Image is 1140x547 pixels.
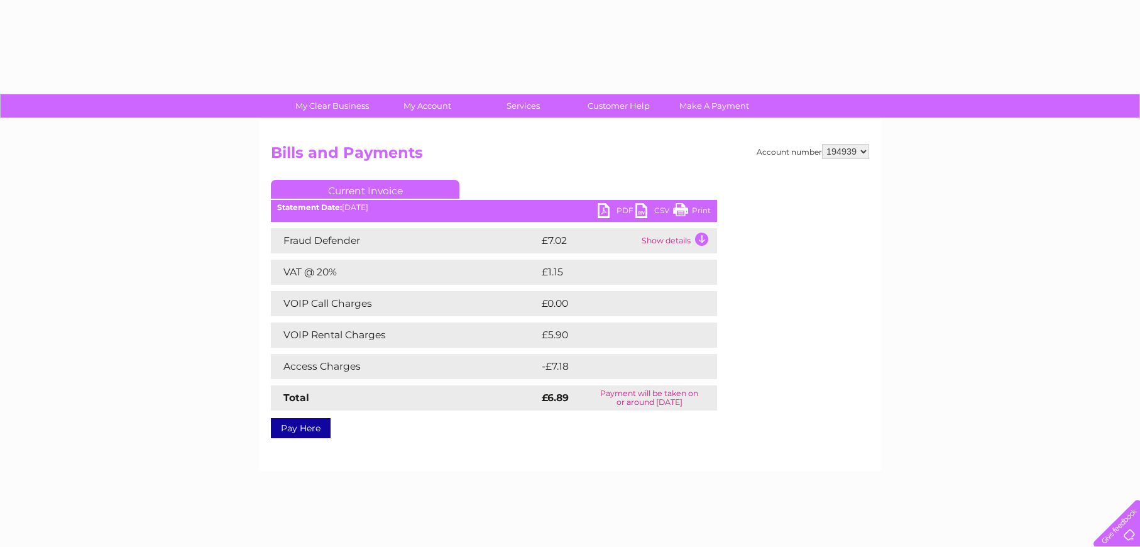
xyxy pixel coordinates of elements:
[271,323,539,348] td: VOIP Rental Charges
[539,323,688,348] td: £5.90
[539,354,689,379] td: -£7.18
[283,392,309,404] strong: Total
[567,94,671,118] a: Customer Help
[542,392,569,404] strong: £6.89
[280,94,384,118] a: My Clear Business
[635,203,673,221] a: CSV
[757,144,869,159] div: Account number
[277,202,342,212] b: Statement Date:
[271,180,459,199] a: Current Invoice
[471,94,575,118] a: Services
[271,418,331,438] a: Pay Here
[271,354,539,379] td: Access Charges
[539,228,639,253] td: £7.02
[539,291,688,316] td: £0.00
[639,228,717,253] td: Show details
[673,203,711,221] a: Print
[662,94,766,118] a: Make A Payment
[376,94,480,118] a: My Account
[271,260,539,285] td: VAT @ 20%
[271,291,539,316] td: VOIP Call Charges
[271,228,539,253] td: Fraud Defender
[582,385,717,411] td: Payment will be taken on or around [DATE]
[271,203,717,212] div: [DATE]
[271,144,869,168] h2: Bills and Payments
[598,203,635,221] a: PDF
[539,260,684,285] td: £1.15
